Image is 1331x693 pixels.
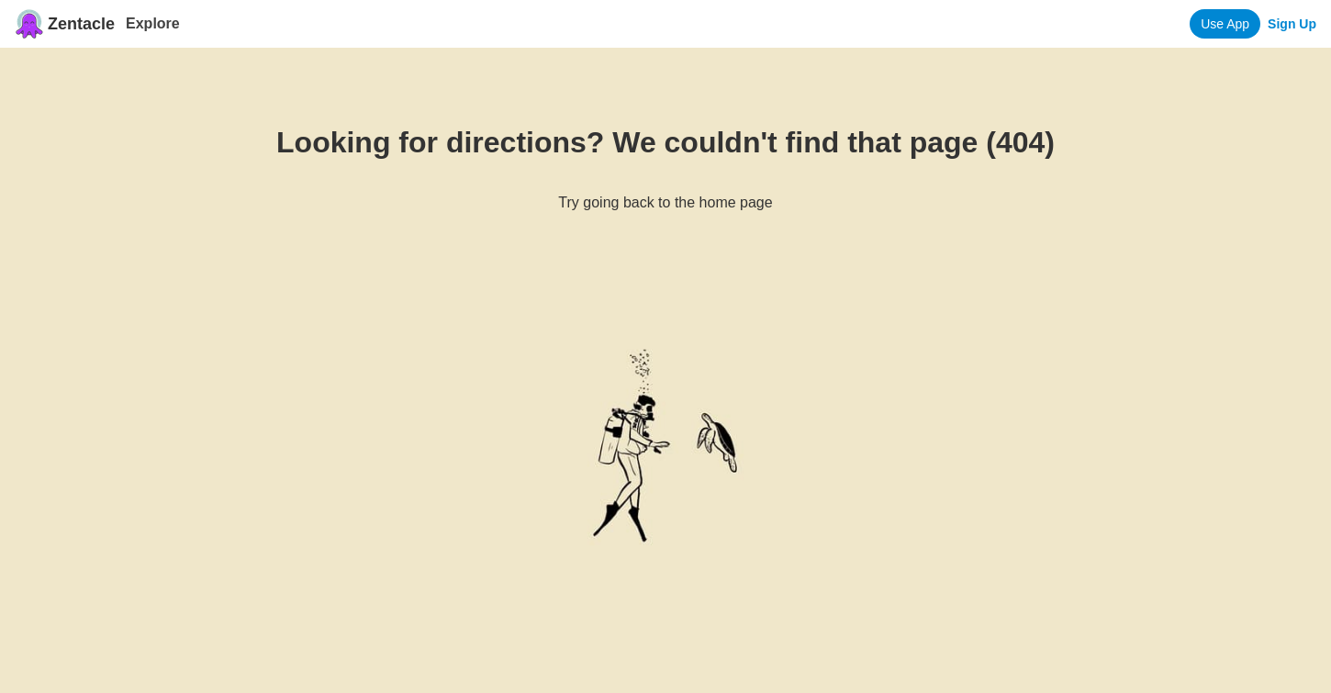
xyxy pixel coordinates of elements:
a: Zentacle logoZentacle [15,9,115,39]
img: Diver with turtle [509,245,822,663]
img: Zentacle logo [15,9,44,39]
span: Zentacle [48,15,115,34]
a: Explore [126,16,180,31]
a: Sign Up [1268,17,1316,31]
h6: Try going back to the home page [59,195,1272,211]
h1: Looking for directions? We couldn't find that page (404) [59,126,1272,160]
a: Use App [1190,9,1260,39]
